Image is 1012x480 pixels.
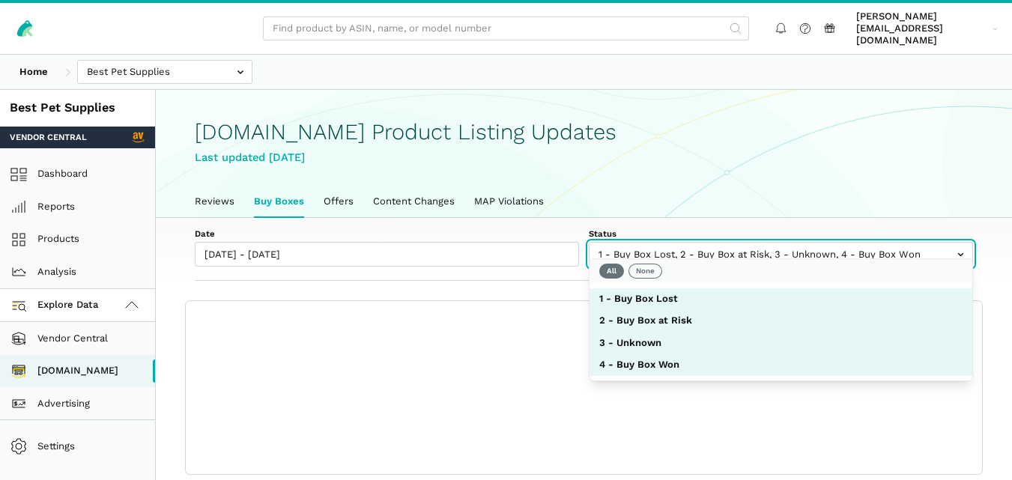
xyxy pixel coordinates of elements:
span: [PERSON_NAME][EMAIL_ADDRESS][DOMAIN_NAME] [856,10,987,47]
a: Offers [314,186,363,217]
div: Best Pet Supplies [10,100,145,117]
button: 4 - Buy Box Won [590,353,972,375]
button: 3 - Unknown [590,332,972,353]
h1: [DOMAIN_NAME] Product Listing Updates [195,120,973,145]
a: Buy Boxes [244,186,314,217]
span: Explore Data [15,297,99,315]
label: Status [589,228,973,240]
label: Date [195,228,579,240]
input: 1 - Buy Box Lost, 2 - Buy Box at Risk, 3 - Unknown, 4 - Buy Box Won [589,242,973,267]
a: Reviews [185,186,244,217]
button: 2 - Buy Box at Risk [590,310,972,332]
button: 1 - Buy Box Lost [590,288,972,310]
a: MAP Violations [464,186,554,217]
div: Last updated [DATE] [195,149,973,166]
a: Home [10,60,58,85]
a: Content Changes [363,186,464,217]
a: [PERSON_NAME][EMAIL_ADDRESS][DOMAIN_NAME] [852,8,1003,49]
button: None [628,264,662,279]
button: All [599,264,624,279]
input: Best Pet Supplies [77,60,252,85]
span: Vendor Central [10,131,87,143]
input: Find product by ASIN, name, or model number [263,16,749,41]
